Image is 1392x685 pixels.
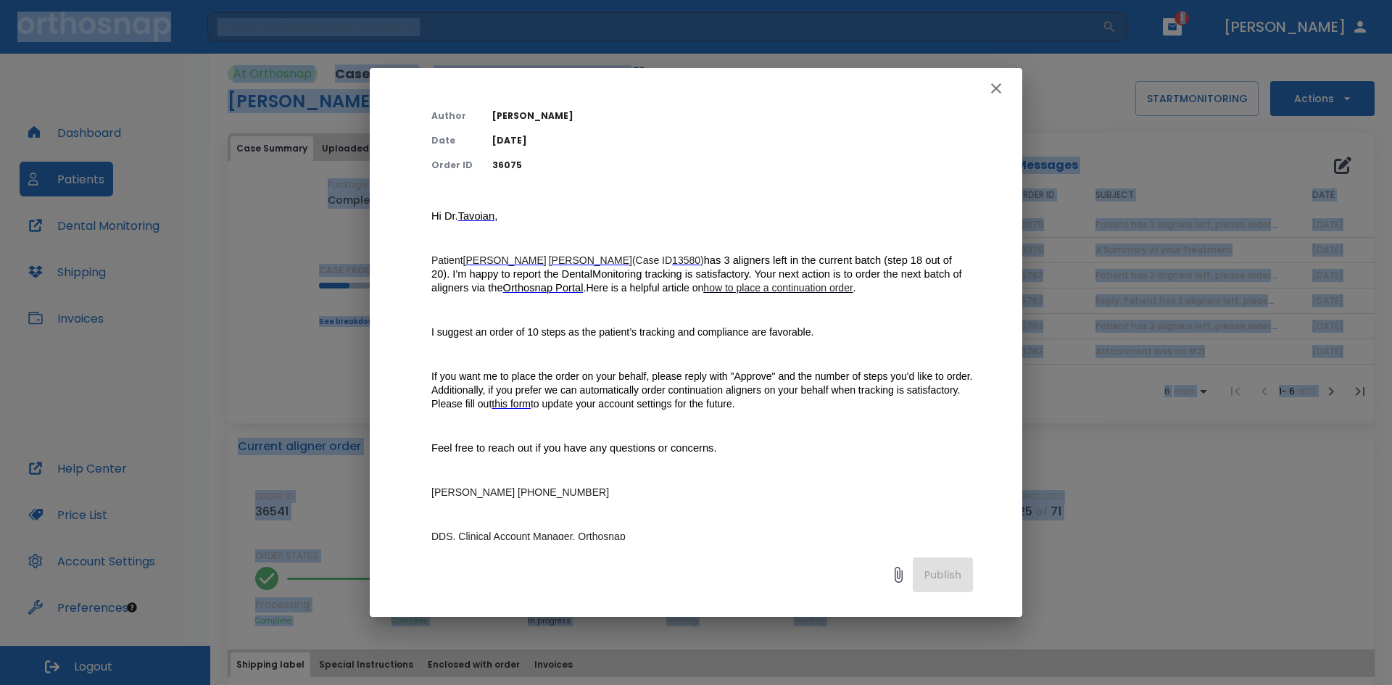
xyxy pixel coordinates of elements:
p: [DATE] [492,134,973,147]
span: Tavoian [458,210,495,222]
a: this form [492,398,531,410]
span: Hi Dr. [431,210,458,222]
a: how to place a continuation order [703,282,853,294]
span: Patient [431,254,463,266]
span: has 3 aligners left in the current batch (step 18 out of 20). I'm happy to report the DentalMonit... [431,254,965,294]
span: If you want me to place the order on your behalf, please reply with "Approve" and the number of s... [431,370,975,410]
p: [PERSON_NAME] [492,109,973,123]
a: [PERSON_NAME] [463,254,547,267]
p: Date [431,134,475,147]
span: 13580 [672,254,700,266]
span: . [853,282,856,294]
span: DDS, Clinical Account Manager, Orthosnap [431,531,626,542]
a: [PERSON_NAME] [549,254,632,267]
p: 36075 [492,159,973,172]
span: , [494,210,497,222]
span: . [583,282,586,294]
span: Feel free to reach out if you have any questions or concerns. [431,442,717,454]
span: [PERSON_NAME] [PHONE_NUMBER] [431,486,609,498]
a: 13580 [672,254,700,267]
a: Tavoian [458,210,495,223]
span: I suggest an order of 10 steps as the patient’s tracking and compliance are favorable. [431,326,813,338]
span: [PERSON_NAME] [549,254,632,266]
a: Orthosnap Portal [503,282,584,294]
span: ) [700,254,704,266]
span: to update your account settings for the future. [531,398,735,410]
span: [PERSON_NAME] [463,254,547,266]
span: Here is a helpful article on [586,282,703,294]
p: Author [431,109,475,123]
span: (Case ID [632,254,672,266]
p: Order ID [431,159,475,172]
